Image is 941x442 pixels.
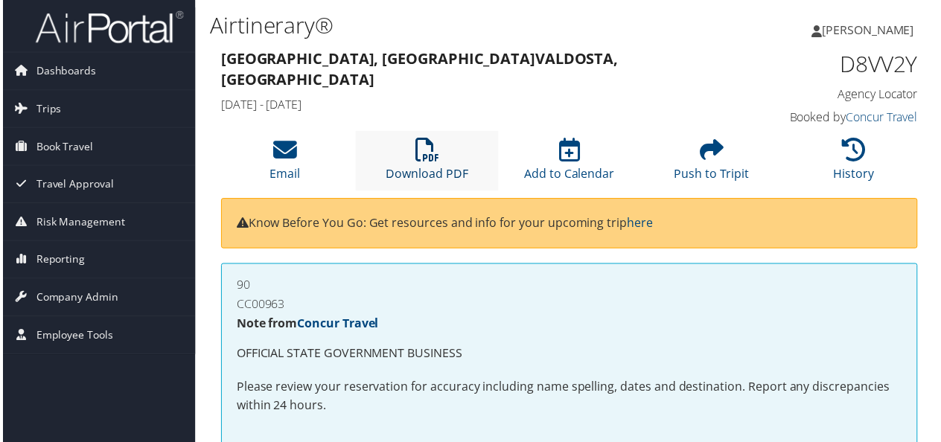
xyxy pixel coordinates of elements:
[34,281,116,318] span: Company Admin
[235,317,378,333] strong: Note from
[762,109,921,126] h4: Booked by
[34,205,123,242] span: Risk Management
[34,243,83,280] span: Reporting
[235,300,905,312] h4: CC00963
[836,147,877,183] a: History
[296,317,378,333] a: Concur Travel
[220,49,619,90] strong: [GEOGRAPHIC_DATA], [GEOGRAPHIC_DATA] Valdosta, [GEOGRAPHIC_DATA]
[34,167,112,204] span: Travel Approval
[675,147,751,183] a: Push to Tripit
[814,7,932,52] a: [PERSON_NAME]
[235,215,905,234] p: Know Before You Go: Get resources and info for your upcoming trip
[34,318,111,356] span: Employee Tools
[628,216,654,232] a: here
[525,147,616,183] a: Add to Calendar
[762,49,921,80] h1: D8VV2Y
[825,22,917,38] span: [PERSON_NAME]
[34,129,91,166] span: Book Travel
[235,281,905,292] h4: 90
[34,53,94,90] span: Dashboards
[849,109,921,126] a: Concur Travel
[33,10,182,45] img: airportal-logo.png
[762,86,921,103] h4: Agency Locator
[386,147,468,183] a: Download PDF
[220,97,740,113] h4: [DATE] - [DATE]
[34,91,59,128] span: Trips
[235,346,905,365] p: OFFICIAL STATE GOVERNMENT BUSINESS
[235,380,905,418] p: Please review your reservation for accuracy including name spelling, dates and destination. Repor...
[269,147,299,183] a: Email
[208,10,691,41] h1: Airtinerary®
